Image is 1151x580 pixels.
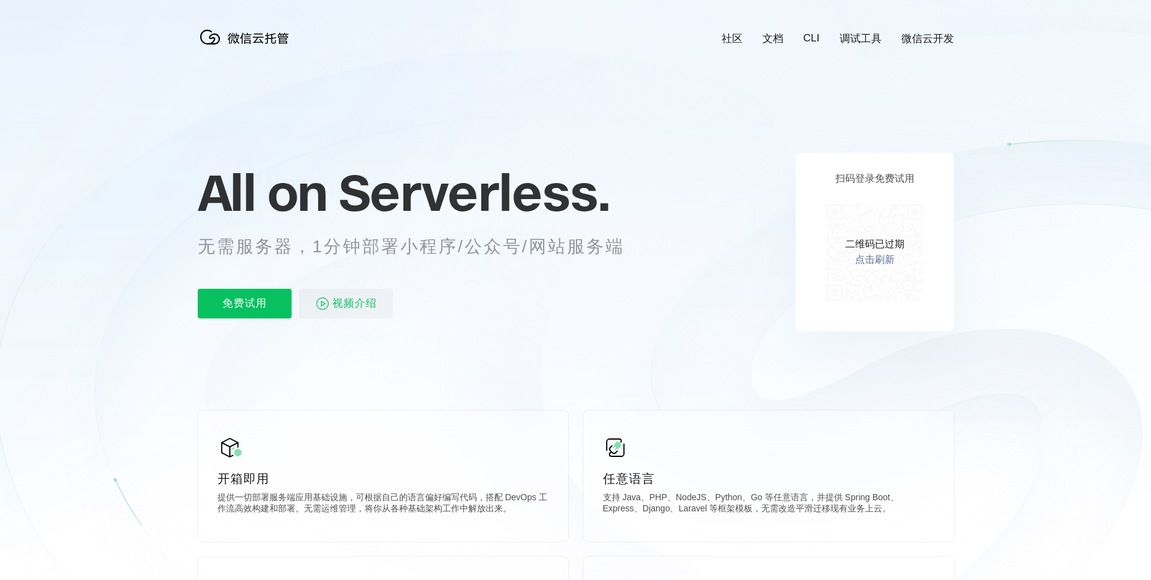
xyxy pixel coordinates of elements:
p: 扫码登录免费试用 [835,173,914,186]
span: Serverless. [339,161,610,223]
p: 二维码已过期 [845,238,904,251]
p: 开箱即用 [217,470,549,487]
img: 微信云托管 [198,25,297,49]
p: 提供一切部署服务端应用基础设施，可根据自己的语言偏好编写代码，搭配 DevOps 工作流高效构建和部署。无需运维管理，将你从各种基础架构工作中解放出来。 [217,492,549,517]
a: 微信云托管 [198,41,297,51]
p: 支持 Java、PHP、NodeJS、Python、Go 等任意语言，并提供 Spring Boot、Express、Django、Laravel 等框架模板，无需改造平滑迁移现有业务上云。 [603,492,934,517]
a: 微信云开发 [901,32,954,46]
a: CLI [803,32,819,45]
a: 文档 [762,32,783,46]
img: video_play.svg [315,296,330,311]
a: 点击刷新 [855,254,895,267]
a: 调试工具 [840,32,882,46]
span: All on [198,161,327,223]
p: 免费试用 [198,289,292,318]
span: 视频介绍 [332,289,377,318]
p: 无需服务器，1分钟部署小程序/公众号/网站服务端 [198,234,647,259]
a: 社区 [722,32,743,46]
p: 任意语言 [603,470,934,487]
